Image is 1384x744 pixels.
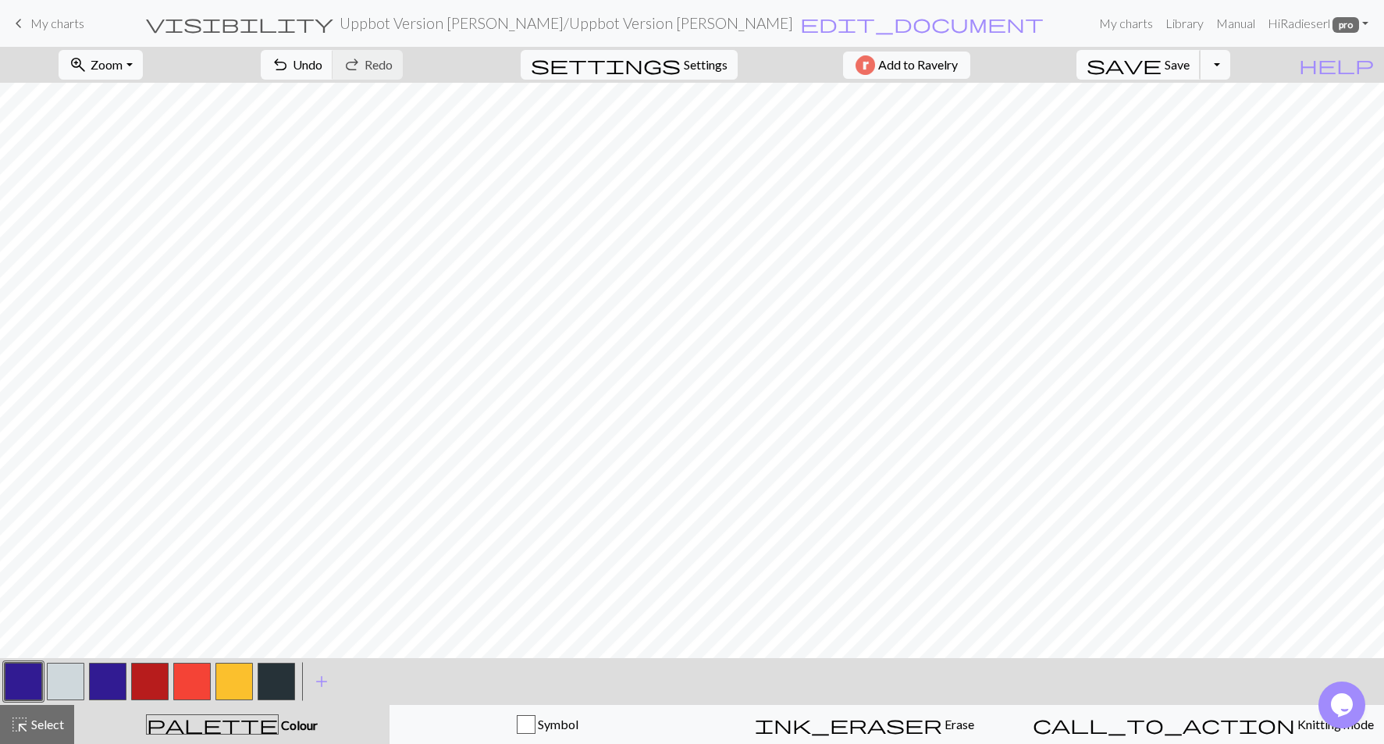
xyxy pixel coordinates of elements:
[10,714,29,735] span: highlight_alt
[856,55,875,75] img: Ravelry
[1093,8,1159,39] a: My charts
[521,50,738,80] button: SettingsSettings
[390,705,706,744] button: Symbol
[1087,54,1162,76] span: save
[535,717,578,732] span: Symbol
[1165,57,1190,72] span: Save
[1159,8,1210,39] a: Library
[531,55,681,74] i: Settings
[1318,682,1368,728] iframe: chat widget
[1023,705,1384,744] button: Knitting mode
[271,54,290,76] span: undo
[942,717,974,732] span: Erase
[706,705,1023,744] button: Erase
[261,50,333,80] button: Undo
[69,54,87,76] span: zoom_in
[1295,717,1374,732] span: Knitting mode
[800,12,1044,34] span: edit_document
[1261,8,1375,39] a: HiRadieserl pro
[30,16,84,30] span: My charts
[146,12,333,34] span: visibility
[340,14,793,32] h2: Uppbot Version [PERSON_NAME] / Uppbot Version [PERSON_NAME]
[1033,714,1295,735] span: call_to_action
[279,717,318,732] span: Colour
[531,54,681,76] span: settings
[1332,17,1359,33] span: pro
[9,10,84,37] a: My charts
[312,671,331,692] span: add
[29,717,64,732] span: Select
[755,714,942,735] span: ink_eraser
[147,714,278,735] span: palette
[843,52,970,79] button: Add to Ravelry
[91,57,123,72] span: Zoom
[9,12,28,34] span: keyboard_arrow_left
[74,705,390,744] button: Colour
[1076,50,1201,80] button: Save
[878,55,958,75] span: Add to Ravelry
[293,57,322,72] span: Undo
[1210,8,1261,39] a: Manual
[684,55,728,74] span: Settings
[59,50,142,80] button: Zoom
[1299,54,1374,76] span: help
